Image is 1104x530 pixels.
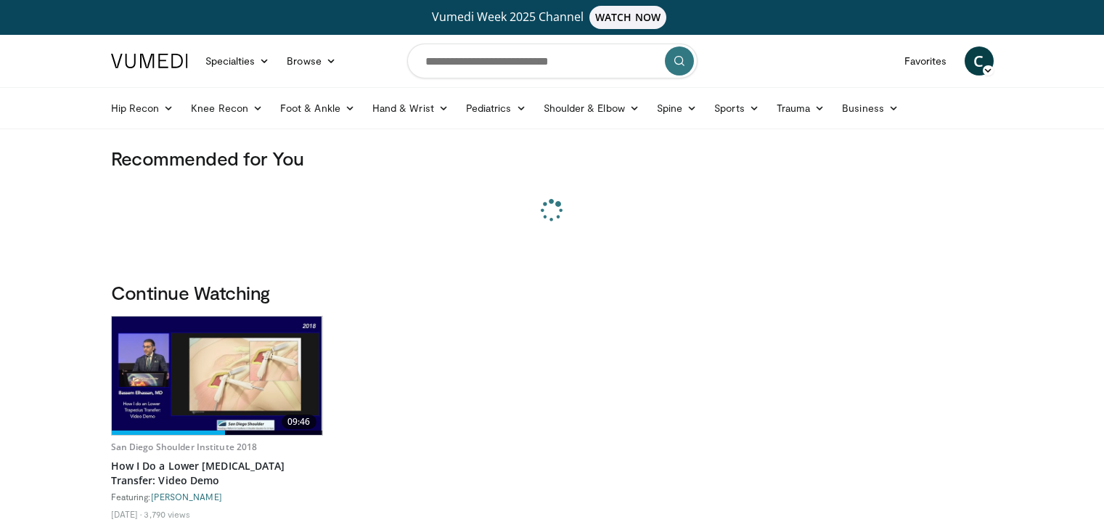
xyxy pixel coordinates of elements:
[111,147,994,170] h3: Recommended for You
[535,94,648,123] a: Shoulder & Elbow
[364,94,457,123] a: Hand & Wrist
[102,94,183,123] a: Hip Recon
[144,508,190,520] li: 3,790 views
[833,94,907,123] a: Business
[112,317,322,435] a: 09:46
[271,94,364,123] a: Foot & Ankle
[112,317,322,435] img: 67e87f8e-e74a-413e-aa6b-e6d520fc9535.620x360_q85_upscale.jpg
[282,415,316,429] span: 09:46
[197,46,279,76] a: Specialties
[111,491,323,502] div: Featuring:
[111,459,323,488] a: How I Do a Lower [MEDICAL_DATA] Transfer: Video Demo
[113,6,991,29] a: Vumedi Week 2025 ChannelWATCH NOW
[768,94,834,123] a: Trauma
[278,46,345,76] a: Browse
[648,94,706,123] a: Spine
[706,94,768,123] a: Sports
[407,44,698,78] input: Search topics, interventions
[965,46,994,76] a: C
[182,94,271,123] a: Knee Recon
[111,54,188,68] img: VuMedi Logo
[111,441,258,453] a: San Diego Shoulder Institute 2018
[589,6,666,29] span: WATCH NOW
[151,492,222,502] a: [PERSON_NAME]
[111,281,994,304] h3: Continue Watching
[457,94,535,123] a: Pediatrics
[896,46,956,76] a: Favorites
[111,508,142,520] li: [DATE]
